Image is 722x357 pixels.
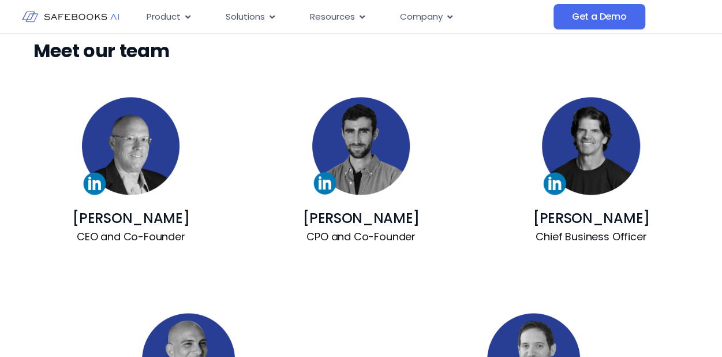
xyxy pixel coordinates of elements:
img: About Safebooks 1 [82,97,179,195]
div: Menu Toggle [137,6,553,28]
span: Get a Demo [572,11,627,23]
h3: Meet our team [33,39,689,62]
p: Chief Business Officer [493,230,689,244]
span: Resources [310,10,355,24]
span: Product [147,10,181,24]
span: Solutions [226,10,265,24]
nav: Menu [137,6,553,28]
a: [PERSON_NAME] [72,209,189,228]
img: About Safebooks 3 [542,97,639,195]
a: [PERSON_NAME] [533,209,650,228]
p: CPO and Co-Founder [263,230,459,244]
a: Get a Demo [553,4,645,29]
span: Company [400,10,443,24]
a: [PERSON_NAME] [302,209,420,228]
img: About Safebooks 2 [312,97,410,195]
p: CEO and Co-Founder [33,230,229,244]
